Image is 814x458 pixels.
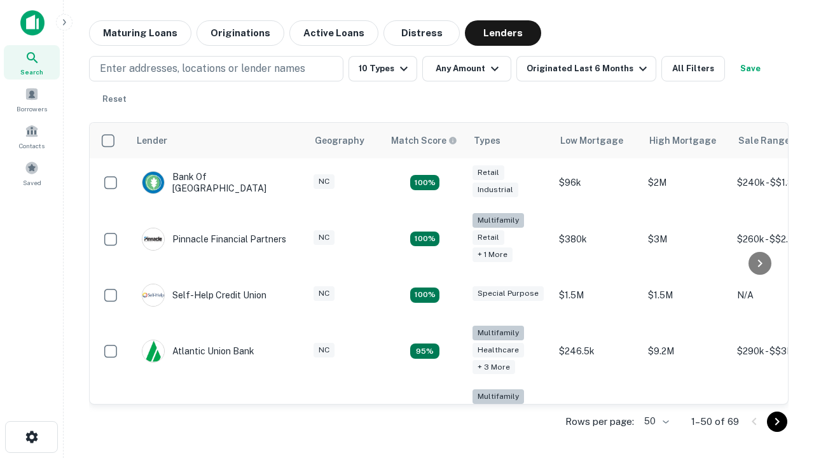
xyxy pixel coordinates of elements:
div: NC [314,174,335,189]
td: $9.2M [642,319,731,384]
div: Matching Properties: 16, hasApolloMatch: undefined [410,175,439,190]
button: Any Amount [422,56,511,81]
div: Multifamily [473,326,524,340]
h6: Match Score [391,134,455,148]
img: capitalize-icon.png [20,10,45,36]
div: + 3 more [473,360,515,375]
td: $3.2M [642,383,731,447]
th: Lender [129,123,307,158]
a: Saved [4,156,60,190]
td: $246.5k [553,319,642,384]
button: Maturing Loans [89,20,191,46]
th: Capitalize uses an advanced AI algorithm to match your search with the best lender. The match sco... [383,123,466,158]
img: picture [142,172,164,193]
span: Contacts [19,141,45,151]
td: $3M [642,207,731,271]
div: Originated Last 6 Months [527,61,651,76]
th: High Mortgage [642,123,731,158]
button: Distress [383,20,460,46]
div: Low Mortgage [560,133,623,148]
span: Borrowers [17,104,47,114]
img: picture [142,284,164,306]
div: Atlantic Union Bank [142,340,254,363]
td: $380k [553,207,642,271]
button: Go to next page [767,412,787,432]
div: NC [314,230,335,245]
button: Enter addresses, locations or lender names [89,56,343,81]
div: Pinnacle Financial Partners [142,228,286,251]
button: All Filters [661,56,725,81]
div: Multifamily [473,389,524,404]
div: + 1 more [473,247,513,262]
div: Bank Of [GEOGRAPHIC_DATA] [142,171,294,194]
div: Lender [137,133,167,148]
div: Industrial [473,183,518,197]
button: 10 Types [348,56,417,81]
div: Geography [315,133,364,148]
div: Healthcare [473,343,524,357]
a: Contacts [4,119,60,153]
button: Save your search to get updates of matches that match your search criteria. [730,56,771,81]
th: Geography [307,123,383,158]
button: Reset [94,87,135,112]
p: Rows per page: [565,414,634,429]
div: Special Purpose [473,286,544,301]
iframe: Chat Widget [750,356,814,417]
div: NC [314,343,335,357]
th: Types [466,123,553,158]
button: Active Loans [289,20,378,46]
div: Retail [473,165,504,180]
p: 1–50 of 69 [691,414,739,429]
img: picture [142,228,164,250]
a: Borrowers [4,82,60,116]
div: Retail [473,230,504,245]
img: picture [142,340,164,362]
div: Matching Properties: 17, hasApolloMatch: undefined [410,232,439,247]
div: NC [314,286,335,301]
p: Enter addresses, locations or lender names [100,61,305,76]
div: Types [474,133,500,148]
td: $1.5M [642,271,731,319]
div: Matching Properties: 9, hasApolloMatch: undefined [410,343,439,359]
div: Matching Properties: 11, hasApolloMatch: undefined [410,288,439,303]
div: The Fidelity Bank [142,404,245,427]
td: $2M [642,158,731,207]
div: Capitalize uses an advanced AI algorithm to match your search with the best lender. The match sco... [391,134,457,148]
td: $246k [553,383,642,447]
td: $1.5M [553,271,642,319]
th: Low Mortgage [553,123,642,158]
span: Search [20,67,43,77]
button: Lenders [465,20,541,46]
div: Multifamily [473,213,524,228]
div: 50 [639,412,671,431]
span: Saved [23,177,41,188]
div: High Mortgage [649,133,716,148]
div: Sale Range [738,133,790,148]
button: Originations [197,20,284,46]
td: $96k [553,158,642,207]
div: Self-help Credit Union [142,284,266,307]
a: Search [4,45,60,80]
button: Originated Last 6 Months [516,56,656,81]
